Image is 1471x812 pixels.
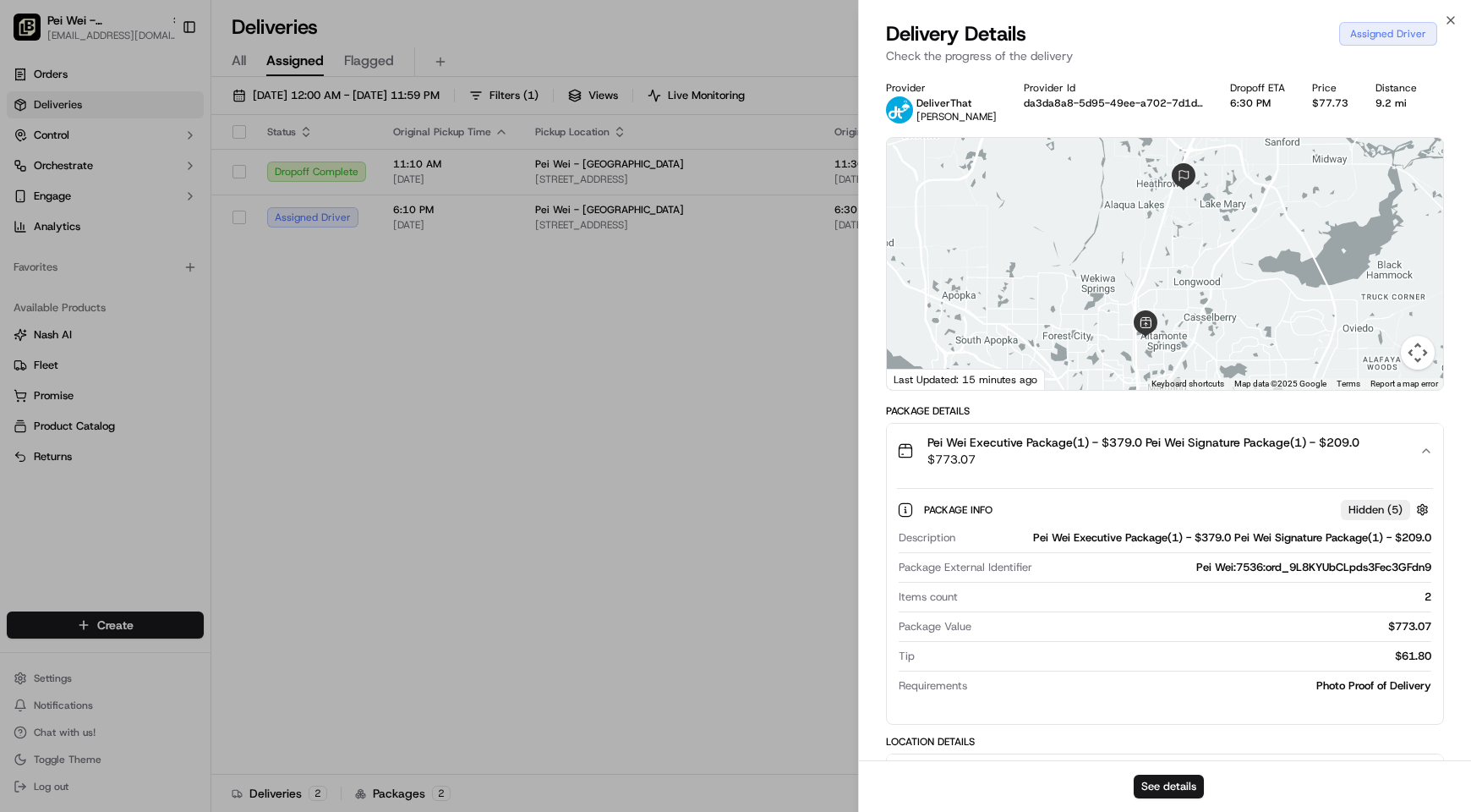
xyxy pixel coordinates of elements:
button: Keyboard shortcuts [1151,378,1224,390]
span: Knowledge Base [34,246,129,263]
span: Pei Wei Executive Package(1) - $379.0 Pei Wei Signature Package(1) - $209.0 [927,434,1359,451]
span: Package Value [899,619,971,634]
a: Open this area in Google Maps (opens a new window) [891,368,947,390]
img: Google [891,368,947,390]
span: Hidden ( 5 ) [1348,502,1403,518]
div: Price [1312,81,1348,95]
img: 1736555255976-a54dd68f-1ca7-489b-9aae-adbdc363a1c4 [17,162,47,193]
button: See details [1134,775,1204,798]
span: $773.07 [927,451,1359,468]
span: Tip [899,649,915,664]
img: profile_deliverthat_partner.png [886,96,913,123]
button: Pei Wei Executive Package(1) - $379.0 Pei Wei Signature Package(1) - $209.0$773.07 [887,424,1443,478]
span: Description [899,530,955,546]
span: Package Info [924,503,996,517]
div: Last Updated: 15 minutes ago [887,369,1045,390]
span: Pylon [168,288,205,300]
span: API Documentation [160,246,271,263]
div: Provider Id [1024,81,1203,95]
div: 💻 [143,248,156,261]
div: Pei Wei:7536:ord_9L8KYUbCLpds3Fec3GFdn9 [1039,560,1431,575]
span: Delivery Details [886,20,1026,47]
button: Map camera controls [1401,336,1435,370]
p: Check the progress of the delivery [886,47,1444,64]
span: Items count [899,590,958,605]
div: Location Details [886,735,1444,749]
div: $773.07 [978,619,1431,634]
a: 💻API Documentation [136,239,278,270]
a: Report a map error [1370,379,1438,388]
div: Pei Wei Executive Package(1) - $379.0 Pei Wei Signature Package(1) - $209.0 [962,530,1431,546]
div: 2 [965,590,1431,605]
div: Start new chat [57,162,277,179]
button: da3da8a8-5d95-49ee-a702-7d1d8ae8b42c [1024,96,1203,110]
a: 📗Knowledge Base [10,239,136,270]
button: Start new chat [287,167,308,188]
div: $61.80 [921,649,1431,664]
span: Package External Identifier [899,560,1032,575]
span: Requirements [899,678,967,694]
div: Dropoff ETA [1230,81,1285,95]
div: 9.2 mi [1375,96,1417,110]
p: Welcome 👋 [17,69,308,96]
div: We're available if you need us! [57,179,214,193]
button: Hidden (5) [1341,499,1433,520]
div: Provider [886,81,997,95]
a: Terms (opens in new tab) [1337,379,1360,388]
div: Distance [1375,81,1417,95]
span: [PERSON_NAME] [916,110,997,123]
div: 📗 [17,248,30,261]
input: Got a question? Start typing here... [44,110,304,128]
span: Map data ©2025 Google [1234,379,1326,388]
div: $77.73 [1312,96,1348,110]
p: DeliverThat [916,96,997,110]
a: Powered byPylon [119,287,205,300]
img: Nash [17,18,51,52]
div: Package Details [886,404,1444,418]
div: Pei Wei Executive Package(1) - $379.0 Pei Wei Signature Package(1) - $209.0$773.07 [887,478,1443,724]
div: 6:30 PM [1230,96,1285,110]
div: Photo Proof of Delivery [974,678,1431,694]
